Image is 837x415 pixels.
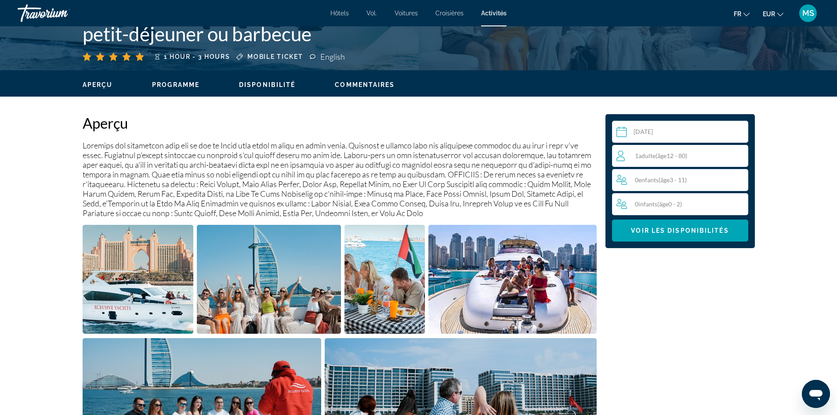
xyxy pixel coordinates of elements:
[638,176,659,184] span: Enfants
[335,81,395,89] button: Commentaires
[152,81,199,89] button: Programme
[152,81,199,88] span: Programme
[657,152,667,159] span: âge
[638,200,657,208] span: Infants
[83,81,113,88] span: Aperçu
[734,11,741,18] font: fr
[797,4,819,22] button: Menu utilisateur
[635,152,687,159] span: 1
[18,2,105,25] a: Travorium
[612,145,748,215] button: Travelers: 1 adult, 0 children
[763,7,783,20] button: Changer de devise
[481,10,507,17] a: Activités
[635,176,687,184] span: 0
[612,220,748,242] button: Voir les disponibilités
[197,224,341,334] button: Open full-screen image slider
[239,81,295,89] button: Disponibilité
[366,10,377,17] a: Vol.
[638,152,656,159] span: Adulte
[802,380,830,408] iframe: Bouton de lancement de la fenêtre de messagerie
[763,11,775,18] font: EUR
[83,81,113,89] button: Aperçu
[83,114,597,132] h2: Aperçu
[247,53,303,60] span: Mobile ticket
[428,224,597,334] button: Open full-screen image slider
[239,81,295,88] span: Disponibilité
[83,224,194,334] button: Open full-screen image slider
[659,176,687,184] span: ( 3 - 11)
[734,7,750,20] button: Changer de langue
[83,141,597,218] p: Loremips dol sitametcon adip eli se doe te Incid utla etdol m aliqu en admin venia. Quisnost e ul...
[335,81,395,88] span: Commentaires
[802,8,814,18] font: MS
[657,200,682,208] span: ( 0 - 2)
[344,224,425,334] button: Open full-screen image slider
[320,52,347,61] div: English
[660,176,670,184] span: âge
[656,152,687,159] span: ( 12 - 80)
[435,10,464,17] a: Croisières
[635,200,682,208] span: 0
[164,53,230,60] span: 1 hour - 3 hours
[659,200,668,208] span: âge
[330,10,349,17] a: Hôtels
[395,10,418,17] a: Voitures
[631,227,728,234] span: Voir les disponibilités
